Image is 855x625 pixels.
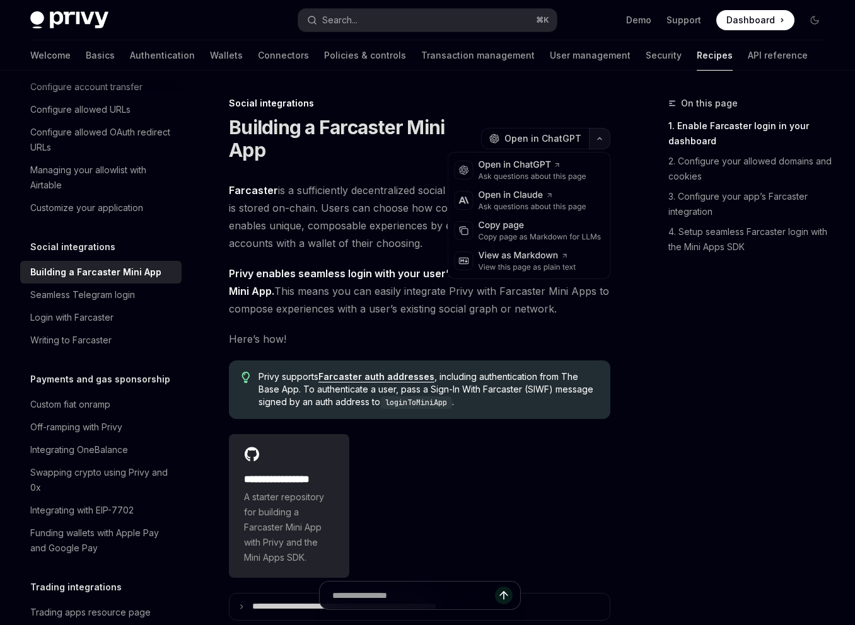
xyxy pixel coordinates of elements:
[20,329,182,352] a: Writing to Farcaster
[668,186,835,222] a: 3. Configure your app’s Farcaster integration
[479,189,586,202] div: Open in Claude
[666,14,701,26] a: Support
[20,499,182,522] a: Integrating with EIP-7702
[229,97,610,110] div: Social integrations
[421,40,535,71] a: Transaction management
[716,10,794,30] a: Dashboard
[668,116,835,151] a: 1. Enable Farcaster login in your dashboard
[626,14,651,26] a: Demo
[30,605,151,620] div: Trading apps resource page
[229,330,610,348] span: Here’s how!
[20,98,182,121] a: Configure allowed URLs
[322,13,358,28] div: Search...
[668,222,835,257] a: 4. Setup seamless Farcaster login with the Mini Apps SDK
[20,261,182,284] a: Building a Farcaster Mini App
[20,416,182,439] a: Off-ramping with Privy
[30,200,143,215] div: Customize your application
[30,265,161,280] div: Building a Farcaster Mini App
[130,40,195,71] a: Authentication
[30,465,174,495] div: Swapping crypto using Privy and 0x
[30,239,115,255] h5: Social integrations
[536,15,549,25] span: ⌘ K
[30,163,174,193] div: Managing your allowlist with Airtable
[298,9,556,32] button: Search...⌘K
[30,503,134,518] div: Integrating with EIP-7702
[646,40,682,71] a: Security
[495,587,513,604] button: Send message
[229,265,610,318] span: This means you can easily integrate Privy with Farcaster Mini Apps to compose experiences with a ...
[481,128,589,149] button: Open in ChatGPT
[244,490,334,565] span: A starter repository for building a Farcaster Mini App with Privy and the Mini Apps SDK.
[30,333,112,348] div: Writing to Farcaster
[479,249,576,262] div: View as Markdown
[318,371,434,382] a: Farcaster auth addresses
[229,267,591,297] strong: Privy enables seamless login with your user’s Farcaster account within a Mini App.
[479,232,602,242] div: Copy page as Markdown for LLMs
[681,96,738,111] span: On this page
[479,171,586,181] div: Ask questions about this page
[241,372,250,383] svg: Tip
[324,40,406,71] a: Policies & controls
[30,11,108,29] img: dark logo
[20,159,182,197] a: Managing your allowlist with Airtable
[229,116,476,161] h1: Building a Farcaster Mini App
[479,219,602,232] div: Copy page
[30,310,113,325] div: Login with Farcaster
[30,442,128,457] div: Integrating OneBalance
[20,439,182,461] a: Integrating OneBalance
[30,580,122,595] h5: Trading integrations
[229,434,349,578] a: **** **** **** **A starter repository for building a Farcaster Mini App with Privy and the Mini A...
[210,40,243,71] a: Wallets
[259,370,598,409] span: Privy supports , including authentication from The Base App. To authenticate a user, pass a Sign-...
[20,601,182,624] a: Trading apps resource page
[30,102,131,117] div: Configure allowed URLs
[30,287,135,302] div: Seamless Telegram login
[20,306,182,329] a: Login with Farcaster
[805,10,825,30] button: Toggle dark mode
[30,397,110,412] div: Custom fiat onramp
[380,396,452,409] code: loginToMiniApp
[229,181,610,252] span: is a sufficiently decentralized social network whose core social graph is stored on-chain. Users ...
[30,420,122,435] div: Off-ramping with Privy
[697,40,733,71] a: Recipes
[20,461,182,499] a: Swapping crypto using Privy and 0x
[30,372,170,387] h5: Payments and gas sponsorship
[504,132,581,145] span: Open in ChatGPT
[30,125,174,155] div: Configure allowed OAuth redirect URLs
[86,40,115,71] a: Basics
[258,40,309,71] a: Connectors
[479,262,576,272] div: View this page as plain text
[30,40,71,71] a: Welcome
[550,40,631,71] a: User management
[748,40,808,71] a: API reference
[20,393,182,416] a: Custom fiat onramp
[479,202,586,212] div: Ask questions about this page
[726,14,775,26] span: Dashboard
[20,121,182,159] a: Configure allowed OAuth redirect URLs
[20,284,182,306] a: Seamless Telegram login
[668,151,835,186] a: 2. Configure your allowed domains and cookies
[20,522,182,559] a: Funding wallets with Apple Pay and Google Pay
[229,184,278,197] a: Farcaster
[20,197,182,219] a: Customize your application
[30,525,174,556] div: Funding wallets with Apple Pay and Google Pay
[479,159,586,171] div: Open in ChatGPT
